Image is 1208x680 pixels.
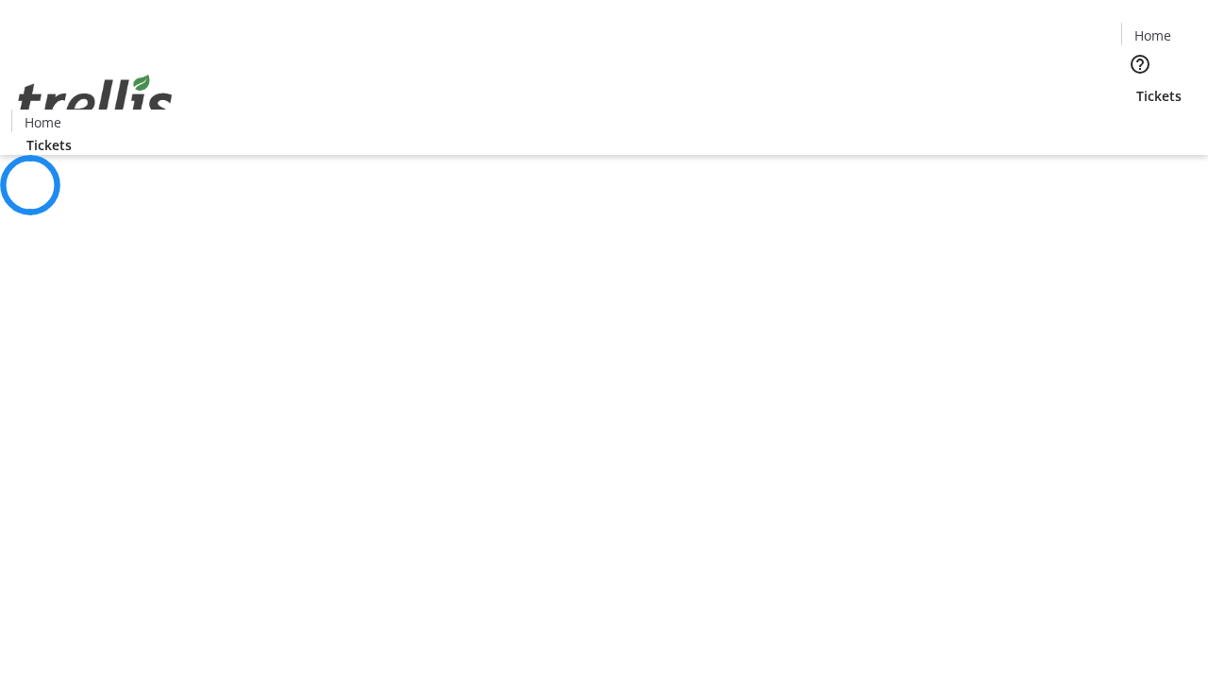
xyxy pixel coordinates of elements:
a: Tickets [11,135,87,155]
span: Home [1134,25,1171,45]
a: Home [1122,25,1183,45]
img: Orient E2E Organization 99wFK8BcfE's Logo [11,54,179,148]
a: Tickets [1121,86,1197,106]
button: Cart [1121,106,1159,144]
span: Tickets [1136,86,1182,106]
span: Tickets [26,135,72,155]
span: Home [25,112,61,132]
a: Home [12,112,73,132]
button: Help [1121,45,1159,83]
